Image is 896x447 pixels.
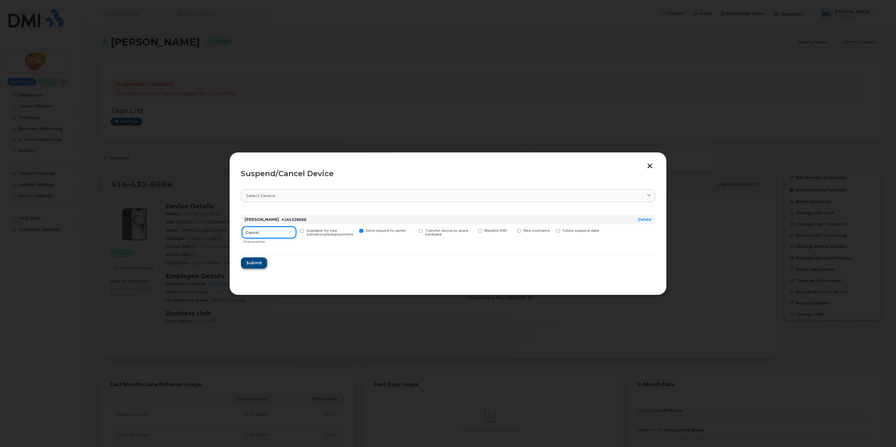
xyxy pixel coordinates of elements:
input: New Username [510,229,513,232]
input: Future suspend date [549,229,552,232]
input: Send request to carrier [352,229,355,232]
span: Send request to carrier [366,229,406,233]
input: Blacklist IMEI [470,229,474,232]
a: Select device [241,189,655,202]
button: Submit [241,257,267,269]
div: Suspend/Cancel Device [241,170,655,177]
strong: [PERSON_NAME] [245,217,279,222]
input: Transfer device to spare hardware [411,229,414,232]
span: Select device [246,193,275,199]
span: New Username [524,229,550,233]
span: Blacklist IMEI [485,229,507,233]
a: Delete [638,217,651,222]
span: Available for new activations/redeployments [306,229,353,237]
div: Choose action [243,237,296,244]
span: 4164328666 [281,217,306,222]
span: Submit [246,260,262,266]
span: Future suspend date [563,229,599,233]
span: Transfer device to spare hardware [425,229,468,237]
input: Available for new activations/redeployments [292,229,296,232]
